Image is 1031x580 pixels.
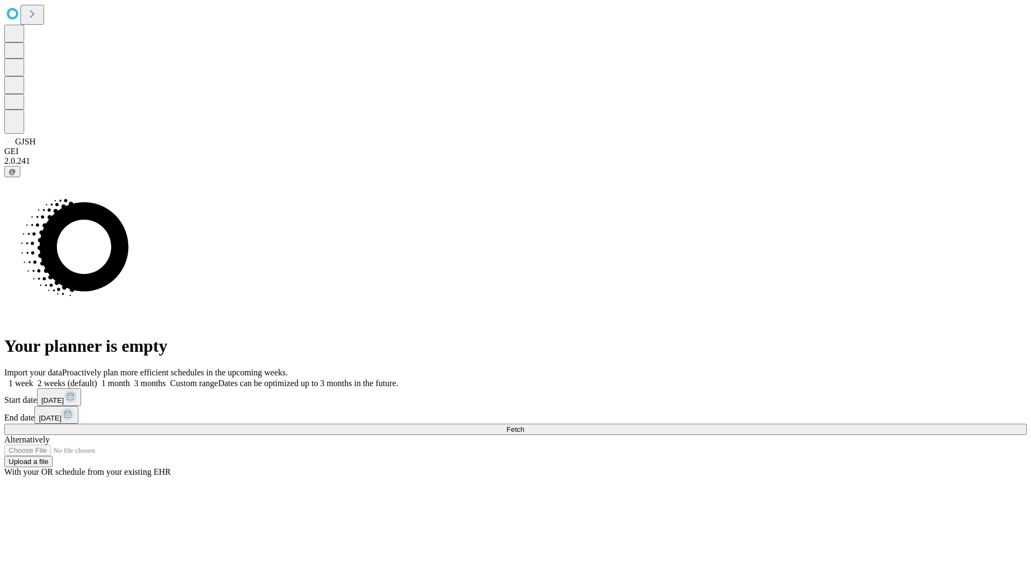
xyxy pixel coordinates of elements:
div: 2.0.241 [4,156,1027,166]
span: [DATE] [41,396,64,404]
span: Import your data [4,368,62,377]
div: Start date [4,388,1027,406]
button: @ [4,166,20,177]
button: Fetch [4,424,1027,435]
span: Custom range [170,379,218,388]
button: Upload a file [4,456,53,467]
span: @ [9,168,16,176]
span: Fetch [506,425,524,433]
span: 1 month [101,379,130,388]
span: GJSH [15,137,35,146]
div: GEI [4,147,1027,156]
span: 1 week [9,379,33,388]
button: [DATE] [34,406,78,424]
span: With your OR schedule from your existing EHR [4,467,171,476]
span: 3 months [134,379,166,388]
div: End date [4,406,1027,424]
h1: Your planner is empty [4,336,1027,356]
span: Dates can be optimized up to 3 months in the future. [218,379,398,388]
span: Alternatively [4,435,49,444]
button: [DATE] [37,388,81,406]
span: 2 weeks (default) [38,379,97,388]
span: Proactively plan more efficient schedules in the upcoming weeks. [62,368,288,377]
span: [DATE] [39,414,61,422]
